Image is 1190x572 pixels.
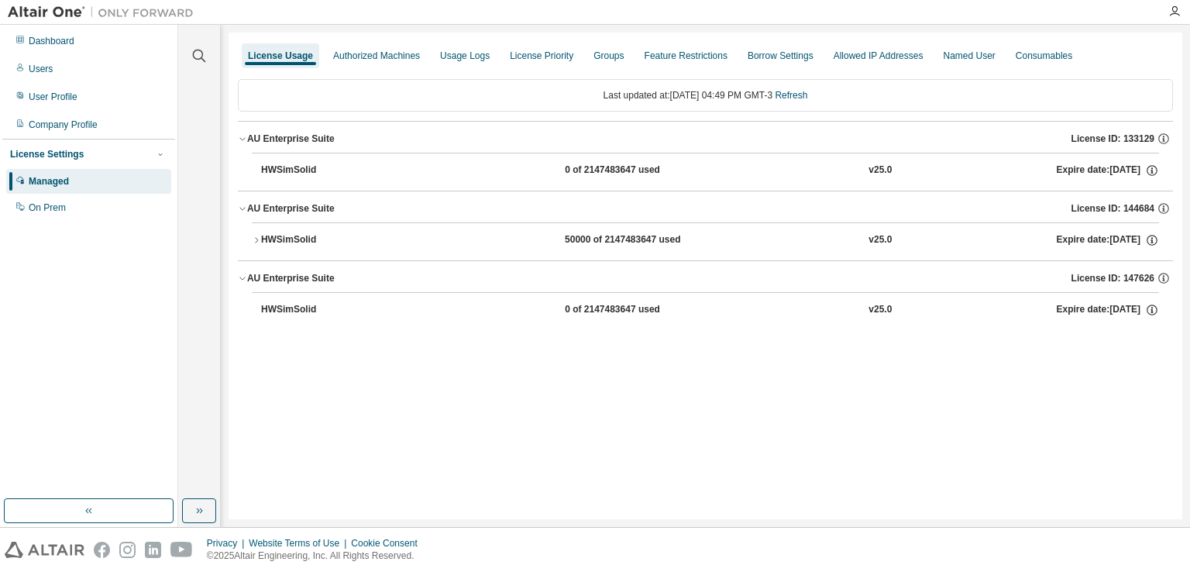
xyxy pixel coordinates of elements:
div: Cookie Consent [351,537,426,550]
img: youtube.svg [170,542,193,558]
div: v25.0 [868,303,892,317]
div: Expire date: [DATE] [1057,164,1159,177]
div: v25.0 [868,233,892,247]
div: Company Profile [29,119,98,131]
button: AU Enterprise SuiteLicense ID: 147626 [238,261,1173,295]
div: 0 of 2147483647 used [565,303,704,317]
img: linkedin.svg [145,542,161,558]
div: Expire date: [DATE] [1057,303,1159,317]
button: AU Enterprise SuiteLicense ID: 133129 [238,122,1173,156]
button: HWSimSolid0 of 2147483647 usedv25.0Expire date:[DATE] [261,153,1159,188]
div: Last updated at: [DATE] 04:49 PM GMT-3 [238,79,1173,112]
div: Borrow Settings [748,50,813,62]
span: License ID: 133129 [1071,133,1154,145]
button: HWSimSolid50000 of 2147483647 usedv25.0Expire date:[DATE] [252,223,1159,257]
button: HWSimSolid0 of 2147483647 usedv25.0Expire date:[DATE] [261,293,1159,327]
div: License Priority [510,50,573,62]
img: instagram.svg [119,542,136,558]
div: Expire date: [DATE] [1057,233,1159,247]
div: User Profile [29,91,77,103]
img: altair_logo.svg [5,542,84,558]
div: HWSimSolid [261,233,401,247]
div: License Settings [10,148,84,160]
div: Feature Restrictions [645,50,727,62]
span: License ID: 147626 [1071,272,1154,284]
div: 0 of 2147483647 used [565,164,704,177]
img: facebook.svg [94,542,110,558]
div: HWSimSolid [261,303,401,317]
div: Website Terms of Use [249,537,351,550]
div: Allowed IP Addresses [834,50,923,62]
div: Authorized Machines [333,50,420,62]
div: AU Enterprise Suite [247,202,335,215]
div: HWSimSolid [261,164,401,177]
p: © 2025 Altair Engineering, Inc. All Rights Reserved. [207,550,427,563]
div: AU Enterprise Suite [247,272,335,284]
div: Dashboard [29,35,74,47]
div: Usage Logs [440,50,490,62]
div: Consumables [1016,50,1072,62]
div: AU Enterprise Suite [247,133,335,145]
div: Named User [943,50,995,62]
div: Managed [29,175,69,188]
img: Altair One [8,5,201,20]
div: Privacy [207,537,249,550]
a: Refresh [775,90,807,101]
span: License ID: 144684 [1071,202,1154,215]
div: v25.0 [868,164,892,177]
div: On Prem [29,202,66,214]
div: License Usage [248,50,313,62]
div: Users [29,63,53,75]
button: AU Enterprise SuiteLicense ID: 144684 [238,191,1173,226]
div: 50000 of 2147483647 used [565,233,704,247]
div: Groups [593,50,624,62]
